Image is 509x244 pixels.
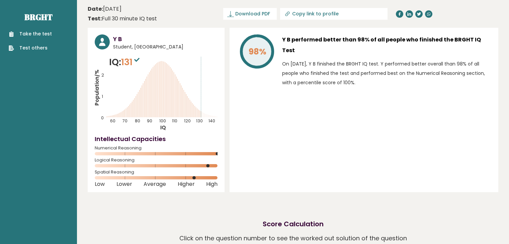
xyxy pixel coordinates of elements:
[9,44,52,51] a: Test others
[147,118,152,124] tspan: 90
[102,94,103,99] tspan: 1
[249,46,266,57] tspan: 98%
[282,34,491,56] h3: Y B performed better than 98% of all people who finished the BRGHT IQ Test
[135,118,140,124] tspan: 80
[113,43,218,50] span: Student, [GEOGRAPHIC_DATA]
[263,219,324,229] h2: Score Calculation
[101,72,104,78] tspan: 2
[223,8,277,20] a: Download PDF
[208,118,215,124] tspan: 140
[178,183,195,186] span: Higher
[9,30,52,37] a: Take the test
[159,118,166,124] tspan: 100
[172,118,177,124] tspan: 110
[184,118,191,124] tspan: 120
[116,183,132,186] span: Lower
[121,56,141,68] span: 131
[88,15,157,23] div: Full 30 minute IQ test
[206,183,218,186] span: High
[24,12,53,22] a: Brght
[95,147,218,149] span: Numerical Reasoning
[109,55,141,69] p: IQ:
[95,134,218,143] h4: Intellectual Capacities
[95,159,218,161] span: Logical Reasoning
[282,59,491,87] p: On [DATE], Y B finished the BRGHT IQ test. Y performed better overall than 98% of all people who ...
[101,115,104,121] tspan: 0
[95,183,105,186] span: Low
[88,5,121,13] time: [DATE]
[235,10,270,17] span: Download PDF
[110,118,116,124] tspan: 60
[93,70,100,106] tspan: Population/%
[144,183,166,186] span: Average
[122,118,128,124] tspan: 70
[160,124,166,131] tspan: IQ
[196,118,203,124] tspan: 130
[113,34,218,43] h3: Y B
[88,5,103,13] b: Date:
[95,171,218,173] span: Spatial Reasoning
[88,15,102,22] b: Test:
